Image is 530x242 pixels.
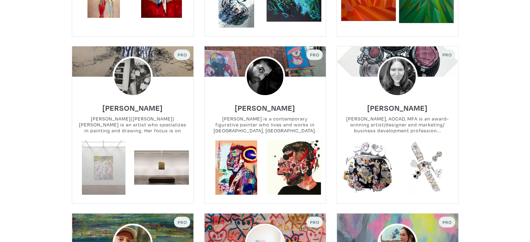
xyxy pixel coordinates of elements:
[309,52,320,57] span: Pro
[309,219,320,225] span: Pro
[337,116,458,134] small: [PERSON_NAME], AOCAD, MFA is an award-winning artist/designer and marketing/ business development...
[177,52,187,57] span: Pro
[113,56,153,97] img: phpThumb.php
[442,52,452,57] span: Pro
[377,56,418,97] img: phpThumb.php
[177,219,187,225] span: Pro
[102,103,163,112] h6: [PERSON_NAME]
[245,56,285,97] img: phpThumb.php
[367,101,428,109] a: [PERSON_NAME]
[367,103,428,112] h6: [PERSON_NAME]
[72,116,193,134] small: [PERSON_NAME]([PERSON_NAME]) [PERSON_NAME] is an artist who specializes in painting and drawing. ...
[235,103,295,112] h6: [PERSON_NAME]
[235,101,295,109] a: [PERSON_NAME]
[442,219,452,225] span: Pro
[205,116,326,134] small: [PERSON_NAME] is a contemporary figurative painter who lives and works in [GEOGRAPHIC_DATA], [GEO...
[102,101,163,109] a: [PERSON_NAME]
